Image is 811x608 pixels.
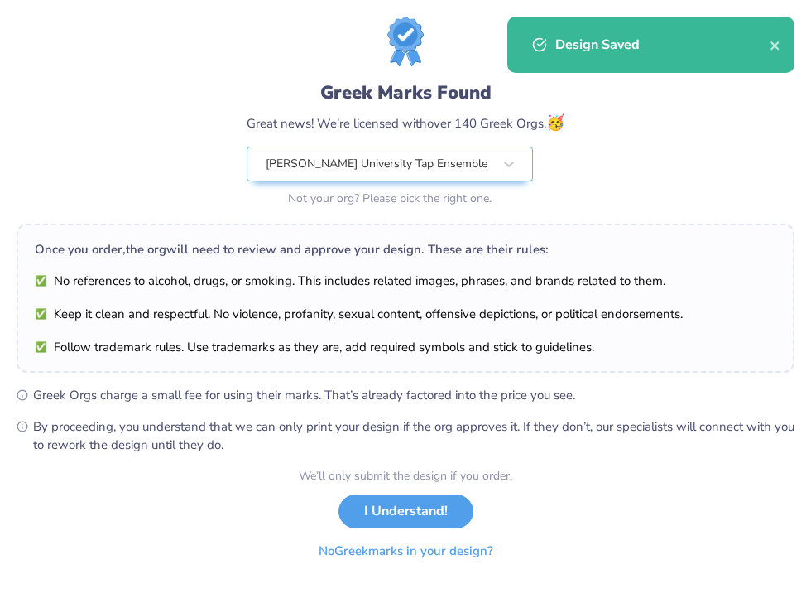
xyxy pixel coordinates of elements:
div: Once you order, the org will need to review and approve your design. These are their rules: [35,240,776,258]
span: 🥳 [546,113,564,133]
button: NoGreekmarks in your design? [305,534,507,568]
button: close [770,35,781,55]
span: By proceeding, you understand that we can only print your design if the org approves it. If they ... [33,417,794,454]
div: Great news! We’re licensed with over 140 Greek Orgs. [247,112,564,134]
li: Keep it clean and respectful. No violence, profanity, sexual content, offensive depictions, or po... [35,305,776,323]
div: Design Saved [555,35,770,55]
img: license-marks-badge.png [387,17,424,66]
button: I Understand! [338,495,473,528]
div: We’ll only submit the design if you order. [299,467,512,485]
li: No references to alcohol, drugs, or smoking. This includes related images, phrases, and brands re... [35,272,776,290]
span: Greek Orgs charge a small fee for using their marks. That’s already factored into the price you see. [33,386,794,404]
div: Not your org? Please pick the right one. [247,190,533,207]
li: Follow trademark rules. Use trademarks as they are, add required symbols and stick to guidelines. [35,338,776,356]
div: Greek Marks Found [247,80,564,106]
